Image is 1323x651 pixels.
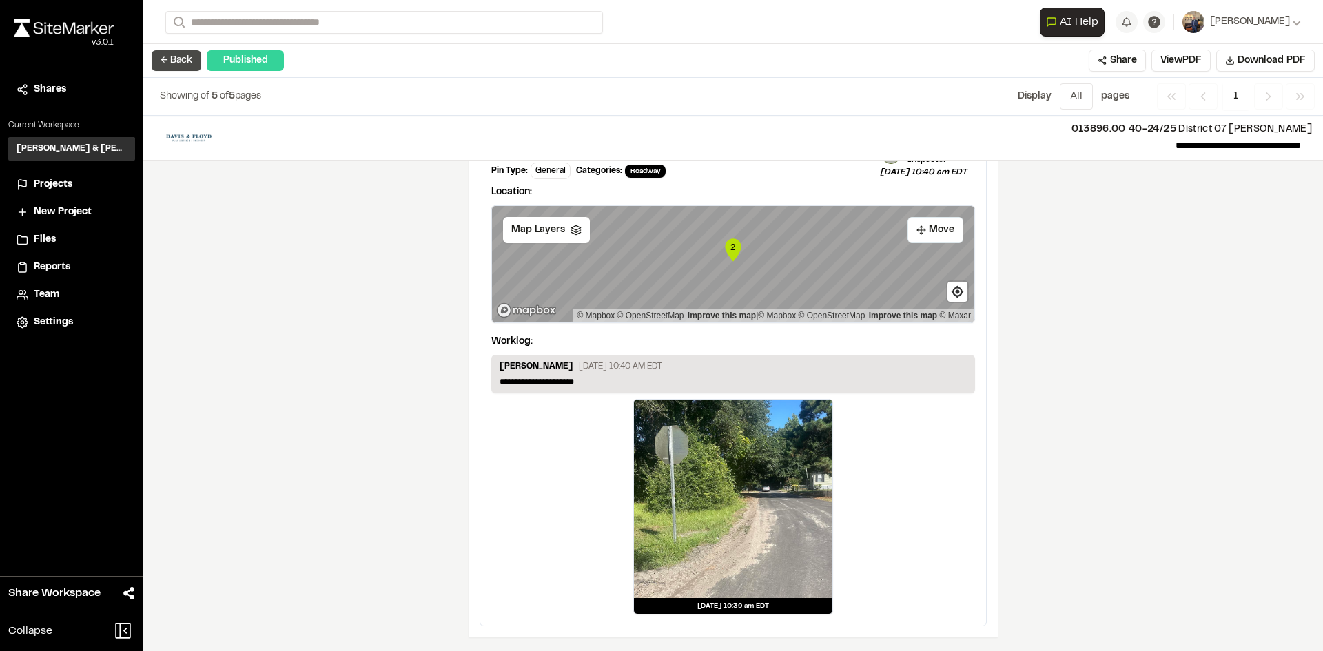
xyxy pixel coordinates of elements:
span: 1 [1223,83,1249,110]
a: Mapbox logo [496,302,557,318]
span: AI Help [1060,14,1098,30]
button: Open AI Assistant [1040,8,1105,37]
a: Improve this map [869,311,937,320]
p: page s [1101,89,1129,104]
span: [PERSON_NAME] [1210,14,1290,30]
div: Published [207,50,284,71]
img: User [1182,11,1204,33]
canvas: Map [492,206,974,322]
button: All [1060,83,1093,110]
img: rebrand.png [14,19,114,37]
span: Roadway [625,165,666,178]
a: Maxar [939,311,971,320]
div: Open AI Assistant [1040,8,1110,37]
img: file [154,127,223,149]
a: OpenStreetMap [799,311,865,320]
p: Worklog: [491,334,533,349]
a: OpenStreetMap [617,311,684,320]
div: | [577,309,971,322]
p: Display [1018,89,1052,104]
span: Download PDF [1238,53,1306,68]
button: [PERSON_NAME] [1182,11,1301,33]
span: Share Workspace [8,585,101,601]
a: New Project [17,205,127,220]
button: Share [1089,50,1146,72]
p: District 07 [PERSON_NAME] [234,122,1312,137]
button: ← Back [152,50,201,71]
a: Mapbox [577,311,615,320]
a: Projects [17,177,127,192]
div: General [531,163,571,179]
div: [DATE] 10:39 am EDT [634,598,832,614]
p: [DATE] 10:40 AM EDT [579,360,662,373]
button: Move [907,217,963,243]
div: Map marker [723,236,743,264]
span: Shares [34,82,66,97]
span: 5 [229,92,235,101]
span: Collapse [8,623,52,639]
nav: Navigation [1157,83,1315,110]
a: [DATE] 10:39 am EDT [633,399,833,614]
span: Projects [34,177,72,192]
div: Categories: [576,165,622,177]
span: Team [34,287,59,302]
span: Map Layers [511,223,565,238]
span: Files [34,232,56,247]
span: Reports [34,260,70,275]
button: Search [165,11,190,34]
a: Reports [17,260,127,275]
a: Mapbox [758,311,796,320]
a: Settings [17,315,127,330]
span: Settings [34,315,73,330]
p: [PERSON_NAME] [500,360,573,375]
p: [DATE] 10:40 am EDT [880,166,975,178]
p: Location: [491,185,975,200]
div: Oh geez...please don't... [14,37,114,49]
a: Shares [17,82,127,97]
h3: [PERSON_NAME] & [PERSON_NAME] Inc. [17,143,127,155]
p: of pages [160,89,261,104]
p: Current Workspace [8,119,135,132]
span: 013896.00 40-24/25 [1071,125,1176,134]
a: Team [17,287,127,302]
div: Pin Type: [491,165,528,177]
button: ViewPDF [1151,50,1211,72]
a: Files [17,232,127,247]
text: 2 [730,242,735,252]
a: Map feedback [688,311,756,320]
span: Showing of [160,92,212,101]
span: New Project [34,205,92,220]
button: Download PDF [1216,50,1315,72]
span: 5 [212,92,218,101]
button: Find my location [947,282,967,302]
